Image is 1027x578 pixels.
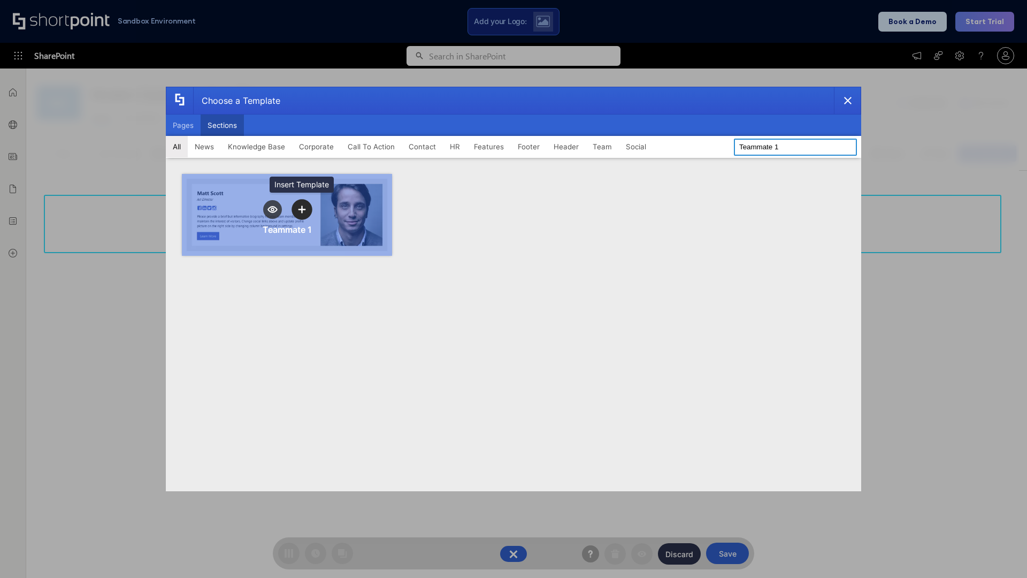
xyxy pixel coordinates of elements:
[402,136,443,157] button: Contact
[292,136,341,157] button: Corporate
[467,136,511,157] button: Features
[734,139,857,156] input: Search
[193,87,280,114] div: Choose a Template
[166,136,188,157] button: All
[263,224,312,235] div: Teammate 1
[443,136,467,157] button: HR
[221,136,292,157] button: Knowledge Base
[619,136,653,157] button: Social
[166,115,201,136] button: Pages
[201,115,244,136] button: Sections
[188,136,221,157] button: News
[974,527,1027,578] iframe: Chat Widget
[586,136,619,157] button: Team
[511,136,547,157] button: Footer
[341,136,402,157] button: Call To Action
[547,136,586,157] button: Header
[166,87,861,491] div: template selector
